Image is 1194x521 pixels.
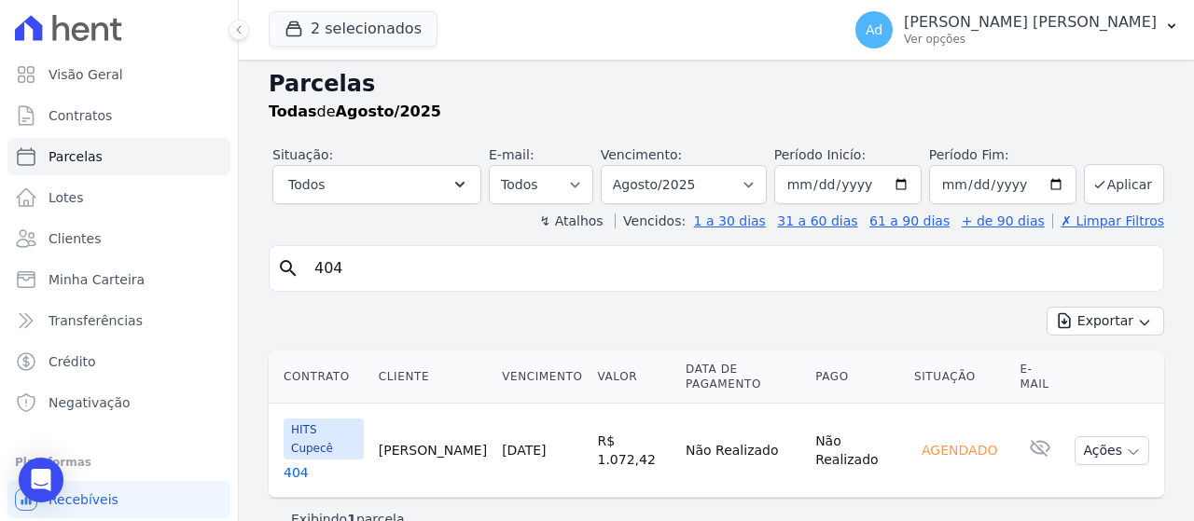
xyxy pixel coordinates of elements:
label: Situação: [272,147,333,162]
label: Vencimento: [601,147,682,162]
td: Não Realizado [808,404,907,498]
label: Vencidos: [615,213,686,228]
a: 404 [284,463,364,482]
td: R$ 1.072,42 [590,404,678,498]
a: Recebíveis [7,481,230,518]
span: Transferências [49,311,143,330]
a: 61 a 90 dias [869,213,950,228]
span: HITS Cupecê [284,418,364,459]
div: Open Intercom Messenger [19,458,63,502]
label: ↯ Atalhos [539,213,603,228]
span: Todos [288,173,325,196]
span: Visão Geral [49,65,123,84]
p: [PERSON_NAME] [PERSON_NAME] [904,13,1157,32]
span: Crédito [49,352,96,371]
th: Contrato [269,350,371,404]
th: Data de Pagamento [678,350,808,404]
input: Buscar por nome do lote ou do cliente [303,250,1156,287]
strong: Todas [269,103,317,120]
h2: Parcelas [269,67,1164,101]
span: Clientes [49,229,101,248]
a: Crédito [7,343,230,380]
label: Período Inicío: [774,147,866,162]
a: Lotes [7,179,230,216]
a: + de 90 dias [962,213,1045,228]
th: Vencimento [494,350,590,404]
p: Ver opções [904,32,1157,47]
strong: Agosto/2025 [336,103,441,120]
i: search [277,257,299,280]
span: Negativação [49,393,131,412]
th: Situação [907,350,1012,404]
a: 31 a 60 dias [777,213,857,228]
button: 2 selecionados [269,11,437,47]
a: ✗ Limpar Filtros [1052,213,1164,228]
a: Contratos [7,97,230,134]
button: Aplicar [1084,164,1164,204]
p: de [269,101,441,123]
a: Visão Geral [7,56,230,93]
label: Período Fim: [929,145,1076,165]
th: Cliente [371,350,494,404]
td: Não Realizado [678,404,808,498]
a: Clientes [7,220,230,257]
a: Parcelas [7,138,230,175]
th: Pago [808,350,907,404]
span: Recebíveis [49,490,118,509]
a: [DATE] [502,443,546,458]
span: Ad [866,23,882,36]
label: E-mail: [489,147,535,162]
th: Valor [590,350,678,404]
th: E-mail [1012,350,1067,404]
button: Ações [1075,436,1149,465]
button: Exportar [1047,307,1164,336]
span: Contratos [49,106,112,125]
td: [PERSON_NAME] [371,404,494,498]
div: Plataformas [15,451,223,473]
a: Minha Carteira [7,261,230,298]
a: Transferências [7,302,230,339]
a: 1 a 30 dias [694,213,766,228]
button: Todos [272,165,481,204]
a: Negativação [7,384,230,421]
button: Ad [PERSON_NAME] [PERSON_NAME] Ver opções [840,4,1194,56]
span: Lotes [49,188,84,207]
span: Parcelas [49,147,103,166]
div: Agendado [914,437,1005,463]
span: Minha Carteira [49,270,145,289]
